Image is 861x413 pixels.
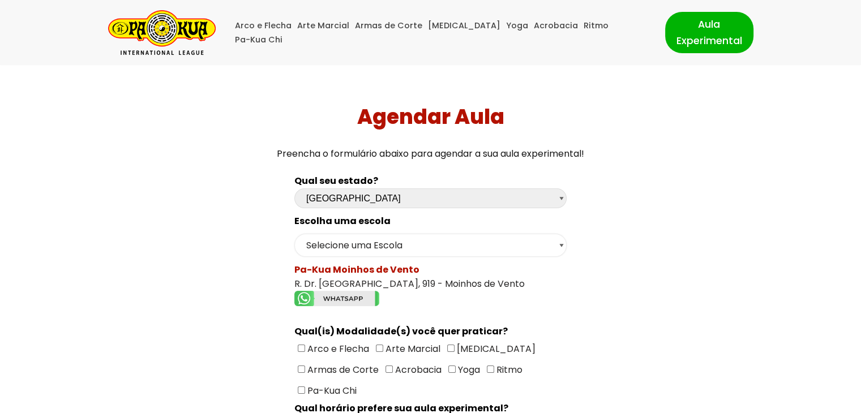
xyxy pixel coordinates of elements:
a: Aula Experimental [665,12,753,53]
a: Pa-Kua Brasil Uma Escola de conhecimentos orientais para toda a família. Foco, habilidade concent... [108,10,216,55]
spam: Escolha uma escola [294,214,391,227]
input: [MEDICAL_DATA] [447,345,455,352]
input: Arco e Flecha [298,345,305,352]
input: Acrobacia [385,365,393,373]
span: Acrobacia [393,363,442,376]
input: Armas de Corte [298,365,305,373]
a: Yoga [506,19,528,33]
div: R. Dr. [GEOGRAPHIC_DATA], 919 - Moinhos de Vento [294,263,567,310]
a: Ritmo [584,19,609,33]
a: Armas de Corte [355,19,422,33]
p: Preencha o formulário abaixo para agendar a sua aula experimental! [5,146,857,161]
span: Ritmo [494,363,522,376]
a: Acrobacia [534,19,578,33]
span: [MEDICAL_DATA] [455,342,536,355]
input: Yoga [448,365,456,373]
span: Pa-Kua Chi [305,384,357,397]
input: Pa-Kua Chi [298,386,305,394]
div: Menu primário [233,19,648,47]
span: Armas de Corte [305,363,379,376]
span: Arco e Flecha [305,342,369,355]
span: Yoga [456,363,480,376]
a: Pa-Kua Chi [235,33,282,47]
b: Qual seu estado? [294,174,378,187]
a: Arco e Flecha [235,19,292,33]
h1: Agendar Aula [5,105,857,129]
spam: Qual(is) Modalidade(s) você quer praticar? [294,325,508,338]
img: whatsapp [294,291,379,306]
a: [MEDICAL_DATA] [428,19,500,33]
input: Ritmo [487,365,494,373]
span: Arte Marcial [383,342,440,355]
spam: Pa-Kua Moinhos de Vento [294,263,419,276]
a: Arte Marcial [297,19,349,33]
input: Arte Marcial [376,345,383,352]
